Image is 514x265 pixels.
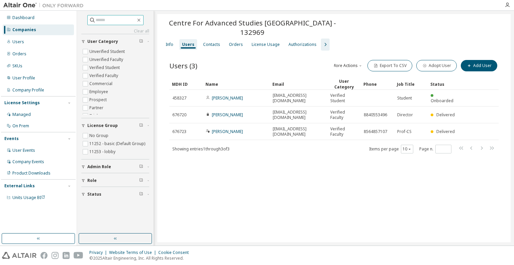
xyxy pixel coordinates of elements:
img: youtube.svg [74,252,83,259]
img: Altair One [3,2,87,9]
span: Clear filter [139,178,143,183]
div: Name [205,79,267,89]
button: Add User [461,60,497,71]
div: Orders [229,42,243,47]
span: Onboarded [431,98,453,104]
label: 11252 - basic (Default Group) [89,140,147,148]
div: User Profile [12,75,35,81]
img: linkedin.svg [63,252,70,259]
span: Clear filter [139,164,143,170]
div: Email [272,79,325,89]
img: instagram.svg [52,252,59,259]
a: [PERSON_NAME] [212,129,243,134]
div: Phone [363,79,392,89]
div: External Links [4,183,35,189]
span: 676720 [172,112,186,118]
div: Orders [12,51,26,57]
div: Users [12,39,24,45]
div: License Usage [252,42,280,47]
label: Unverified Faculty [89,56,124,64]
label: Verified Faculty [89,72,119,80]
span: Verified Faculty [330,110,358,120]
div: Cookie Consent [158,250,193,255]
button: Adopt User [416,60,457,71]
div: Status [430,79,458,89]
span: User Category [87,39,118,44]
span: 8840553496 [364,112,387,118]
label: Partner [89,104,105,112]
span: Director [397,112,413,118]
a: [PERSON_NAME] [212,95,243,101]
span: Centre For Advanced Studies [GEOGRAPHIC_DATA] - 132969 [161,18,343,37]
span: Student [397,95,412,101]
label: Prospect [89,96,108,104]
span: [EMAIL_ADDRESS][DOMAIN_NAME] [273,93,324,104]
label: 11253 - lobby [89,148,117,156]
div: Contacts [203,42,220,47]
span: Page n. [419,145,451,153]
label: Trial [89,112,99,120]
div: License Settings [4,100,40,106]
label: Employee [89,88,109,96]
button: Export To CSV [367,60,412,71]
button: Status [81,187,149,202]
span: Clear filter [139,123,143,128]
span: Role [87,178,97,183]
span: [EMAIL_ADDRESS][DOMAIN_NAME] [273,110,324,120]
div: Product Downloads [12,171,51,176]
span: 676723 [172,129,186,134]
img: altair_logo.svg [2,252,36,259]
div: Dashboard [12,15,34,20]
p: © 2025 Altair Engineering, Inc. All Rights Reserved. [89,255,193,261]
span: Units Usage BI [12,195,45,200]
div: SKUs [12,63,22,69]
span: Clear filter [139,192,143,197]
div: Job Title [397,79,425,89]
button: Role [81,173,149,188]
span: Verified Student [330,93,358,104]
label: Commercial [89,80,114,88]
label: No Group [89,132,110,140]
div: Website Terms of Use [109,250,158,255]
div: Events [4,136,19,141]
div: Privacy [89,250,109,255]
div: Authorizations [288,42,317,47]
span: Clear filter [139,39,143,44]
button: User Category [81,34,149,49]
button: Admin Role [81,159,149,174]
button: License Group [81,118,149,133]
span: License Group [87,123,118,128]
div: Company Profile [12,87,44,93]
a: [PERSON_NAME] [212,112,243,118]
span: Prof-CS [397,129,412,134]
span: Admin Role [87,164,111,170]
div: Info [166,42,173,47]
span: Showing entries 1 through 3 of 3 [172,146,230,152]
span: Users (3) [169,61,197,70]
span: 8564857107 [364,129,387,134]
span: Items per page [369,145,413,153]
span: Delivered [436,129,455,134]
div: Company Events [12,159,44,164]
div: MDH ID [172,79,200,89]
span: Delivered [436,112,455,118]
div: On Prem [12,123,29,129]
div: Managed [12,112,31,117]
label: Unverified Student [89,48,126,56]
span: Status [87,192,101,197]
span: 458327 [172,95,186,101]
button: More Actions [331,60,363,71]
a: Clear all [81,28,149,34]
div: User Events [12,148,35,153]
label: Verified Student [89,64,121,72]
img: facebook.svg [40,252,48,259]
span: Verified Faculty [330,126,358,137]
div: Users [182,42,194,47]
div: User Category [330,78,358,90]
div: Companies [12,27,36,32]
button: 10 [403,146,412,152]
span: [EMAIL_ADDRESS][DOMAIN_NAME] [273,126,324,137]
